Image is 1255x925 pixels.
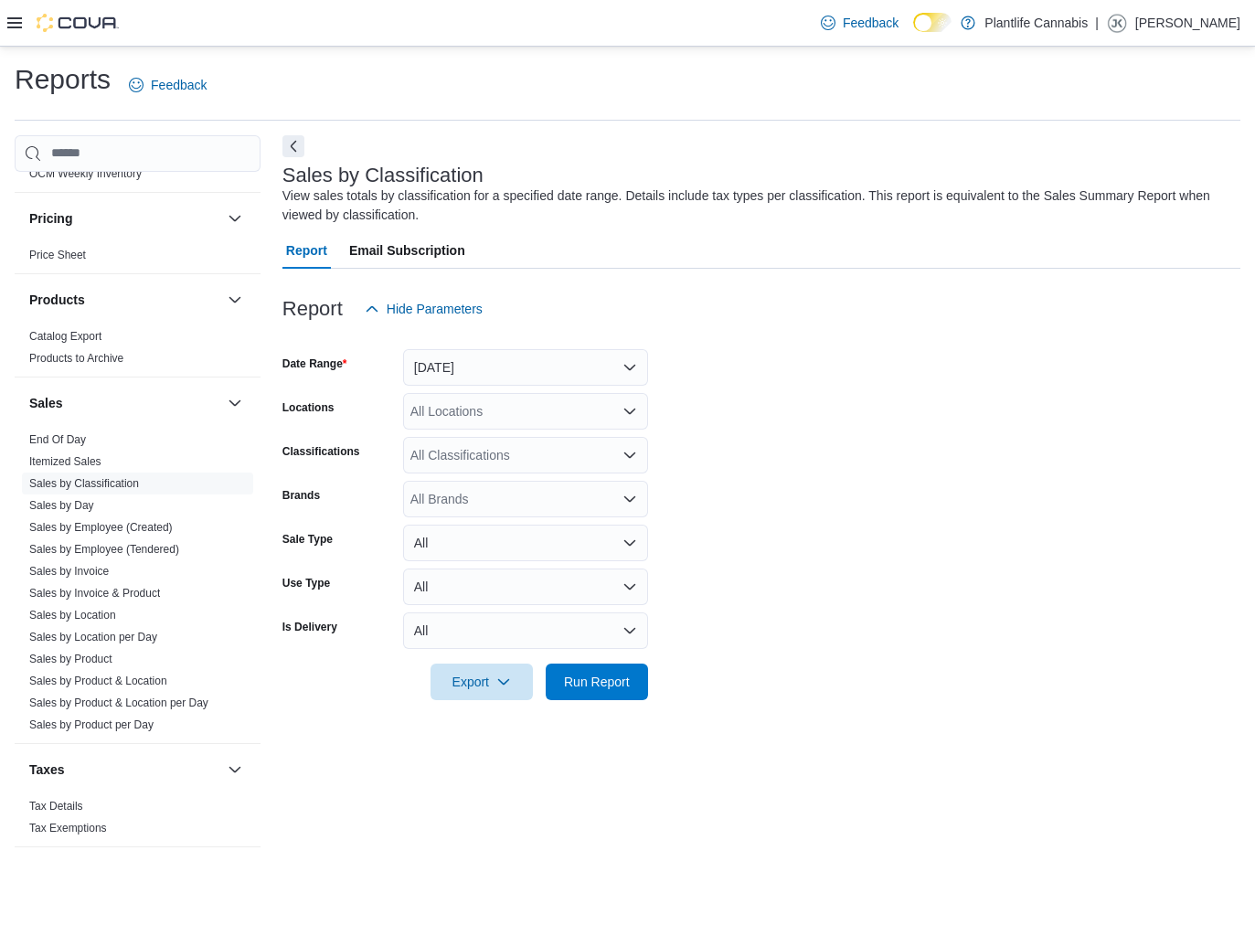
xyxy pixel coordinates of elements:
[29,476,139,491] span: Sales by Classification
[29,498,94,513] span: Sales by Day
[1095,12,1099,34] p: |
[29,760,65,779] h3: Taxes
[37,14,119,32] img: Cova
[29,608,116,622] span: Sales by Location
[29,477,139,490] a: Sales by Classification
[403,349,648,386] button: [DATE]
[403,525,648,561] button: All
[29,394,220,412] button: Sales
[29,166,142,181] span: OCM Weekly Inventory
[286,232,327,269] span: Report
[282,298,343,320] h3: Report
[224,392,246,414] button: Sales
[29,586,160,601] span: Sales by Invoice & Product
[622,492,637,506] button: Open list of options
[564,673,630,691] span: Run Report
[282,186,1231,225] div: View sales totals by classification for a specified date range. Details include tax types per cla...
[29,799,83,813] span: Tax Details
[15,163,261,192] div: OCM
[282,400,335,415] label: Locations
[282,356,347,371] label: Date Range
[546,664,648,700] button: Run Report
[29,718,154,732] span: Sales by Product per Day
[29,209,220,228] button: Pricing
[29,542,179,557] span: Sales by Employee (Tendered)
[282,576,330,590] label: Use Type
[431,664,533,700] button: Export
[29,248,86,262] span: Price Sheet
[29,630,157,644] span: Sales by Location per Day
[282,532,333,547] label: Sale Type
[224,759,246,781] button: Taxes
[29,291,85,309] h3: Products
[387,300,483,318] span: Hide Parameters
[29,455,101,468] a: Itemized Sales
[622,404,637,419] button: Open list of options
[29,330,101,343] a: Catalog Export
[29,329,101,344] span: Catalog Export
[29,653,112,665] a: Sales by Product
[29,821,107,835] span: Tax Exemptions
[29,565,109,578] a: Sales by Invoice
[441,664,522,700] span: Export
[403,569,648,605] button: All
[622,448,637,462] button: Open list of options
[282,488,320,503] label: Brands
[29,652,112,666] span: Sales by Product
[29,394,63,412] h3: Sales
[843,14,899,32] span: Feedback
[15,795,261,846] div: Taxes
[29,822,107,835] a: Tax Exemptions
[29,249,86,261] a: Price Sheet
[29,760,220,779] button: Taxes
[349,232,465,269] span: Email Subscription
[224,207,246,229] button: Pricing
[913,13,952,32] input: Dark Mode
[122,67,214,103] a: Feedback
[814,5,906,41] a: Feedback
[15,244,261,273] div: Pricing
[29,432,86,447] span: End Of Day
[1106,12,1128,34] div: Jesslyn Kuemper
[282,444,360,459] label: Classifications
[29,209,72,228] h3: Pricing
[29,631,157,643] a: Sales by Location per Day
[29,351,123,366] span: Products to Archive
[29,499,94,512] a: Sales by Day
[29,291,220,309] button: Products
[29,674,167,688] span: Sales by Product & Location
[984,12,1088,34] p: Plantlife Cannabis
[913,32,914,33] span: Dark Mode
[29,609,116,622] a: Sales by Location
[29,352,123,365] a: Products to Archive
[357,291,490,327] button: Hide Parameters
[282,620,337,634] label: Is Delivery
[282,165,484,186] h3: Sales by Classification
[151,76,207,94] span: Feedback
[29,696,208,709] a: Sales by Product & Location per Day
[15,61,111,98] h1: Reports
[15,429,261,743] div: Sales
[29,696,208,710] span: Sales by Product & Location per Day
[29,675,167,687] a: Sales by Product & Location
[29,520,173,535] span: Sales by Employee (Created)
[29,587,160,600] a: Sales by Invoice & Product
[29,543,179,556] a: Sales by Employee (Tendered)
[224,289,246,311] button: Products
[29,454,101,469] span: Itemized Sales
[29,433,86,446] a: End Of Day
[403,612,648,649] button: All
[29,167,142,180] a: OCM Weekly Inventory
[15,325,261,377] div: Products
[29,564,109,579] span: Sales by Invoice
[29,718,154,731] a: Sales by Product per Day
[29,800,83,813] a: Tax Details
[29,521,173,534] a: Sales by Employee (Created)
[1135,12,1240,34] p: [PERSON_NAME]
[282,135,304,157] button: Next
